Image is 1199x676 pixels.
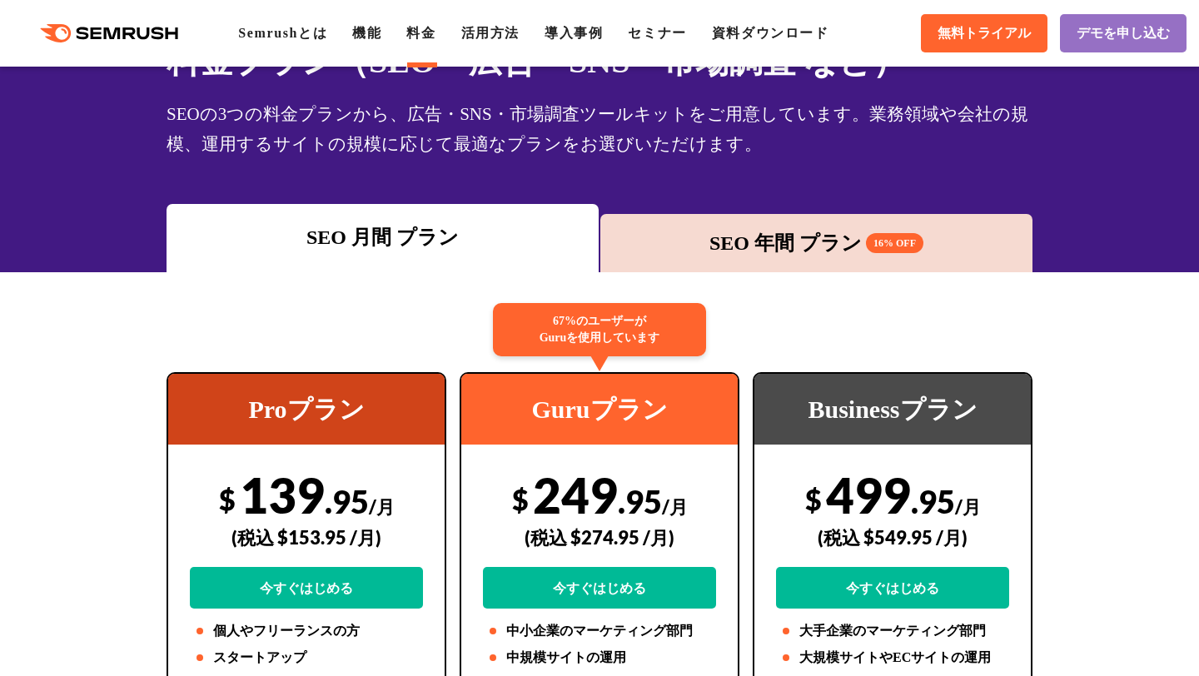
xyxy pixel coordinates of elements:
span: 無料トライアル [938,25,1031,42]
a: 無料トライアル [921,14,1047,52]
a: 資料ダウンロード [712,26,829,40]
span: /月 [955,495,981,518]
div: SEOの3つの料金プランから、広告・SNS・市場調査ツールキットをご用意しています。業務領域や会社の規模、運用するサイトの規模に応じて最適なプランをお選びいただけます。 [167,99,1032,159]
div: 67%のユーザーが Guruを使用しています [493,303,706,356]
a: 今すぐはじめる [483,567,716,609]
li: 大手企業のマーケティング部門 [776,621,1009,641]
li: スタートアップ [190,648,423,668]
div: 249 [483,465,716,609]
div: SEO 年間 プラン [609,228,1024,258]
li: 個人やフリーランスの方 [190,621,423,641]
div: Proプラン [168,374,445,445]
a: 今すぐはじめる [776,567,1009,609]
div: Businessプラン [754,374,1031,445]
span: $ [805,482,822,516]
li: 大規模サイトやECサイトの運用 [776,648,1009,668]
a: 導入事例 [545,26,603,40]
span: /月 [662,495,688,518]
span: /月 [369,495,395,518]
div: 139 [190,465,423,609]
div: (税込 $549.95 /月) [776,508,1009,567]
a: 料金 [406,26,435,40]
li: 中規模サイトの運用 [483,648,716,668]
div: (税込 $274.95 /月) [483,508,716,567]
span: 16% OFF [866,233,923,253]
div: SEO 月間 プラン [175,222,590,252]
span: $ [219,482,236,516]
span: .95 [618,482,662,520]
span: .95 [911,482,955,520]
a: 機能 [352,26,381,40]
div: Guruプラン [461,374,738,445]
a: セミナー [628,26,686,40]
span: デモを申し込む [1077,25,1170,42]
span: .95 [325,482,369,520]
li: 中小企業のマーケティング部門 [483,621,716,641]
a: デモを申し込む [1060,14,1187,52]
a: 今すぐはじめる [190,567,423,609]
div: 499 [776,465,1009,609]
a: Semrushとは [238,26,327,40]
span: $ [512,482,529,516]
a: 活用方法 [461,26,520,40]
div: (税込 $153.95 /月) [190,508,423,567]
